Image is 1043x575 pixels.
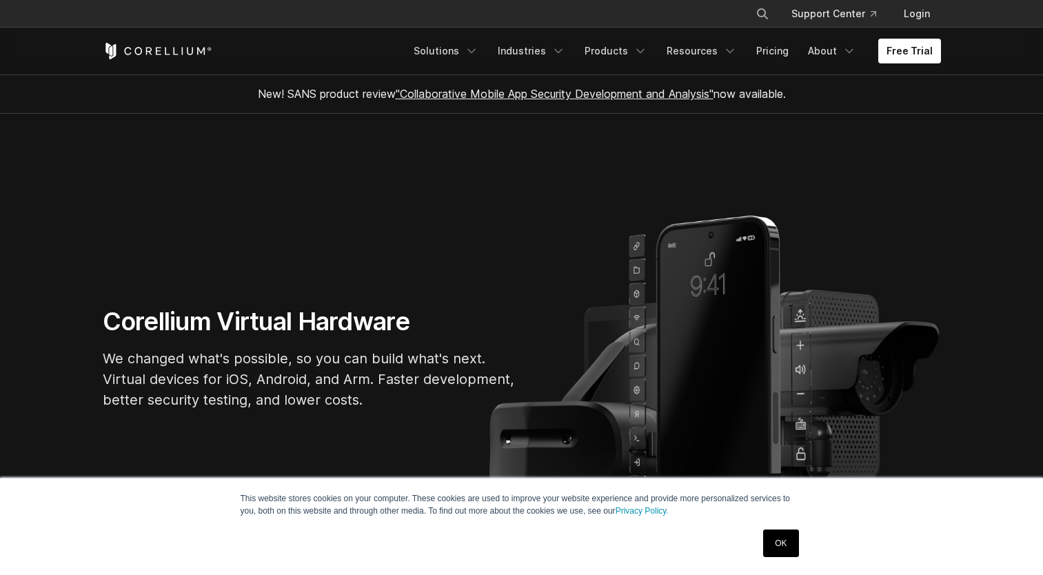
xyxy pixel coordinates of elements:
[576,39,656,63] a: Products
[800,39,864,63] a: About
[103,43,212,59] a: Corellium Home
[489,39,574,63] a: Industries
[258,87,786,101] span: New! SANS product review now available.
[750,1,775,26] button: Search
[739,1,941,26] div: Navigation Menu
[241,492,803,517] p: This website stores cookies on your computer. These cookies are used to improve your website expe...
[780,1,887,26] a: Support Center
[616,506,669,516] a: Privacy Policy.
[878,39,941,63] a: Free Trial
[103,348,516,410] p: We changed what's possible, so you can build what's next. Virtual devices for iOS, Android, and A...
[763,529,798,557] a: OK
[405,39,941,63] div: Navigation Menu
[405,39,487,63] a: Solutions
[748,39,797,63] a: Pricing
[103,306,516,337] h1: Corellium Virtual Hardware
[396,87,713,101] a: "Collaborative Mobile App Security Development and Analysis"
[658,39,745,63] a: Resources
[893,1,941,26] a: Login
